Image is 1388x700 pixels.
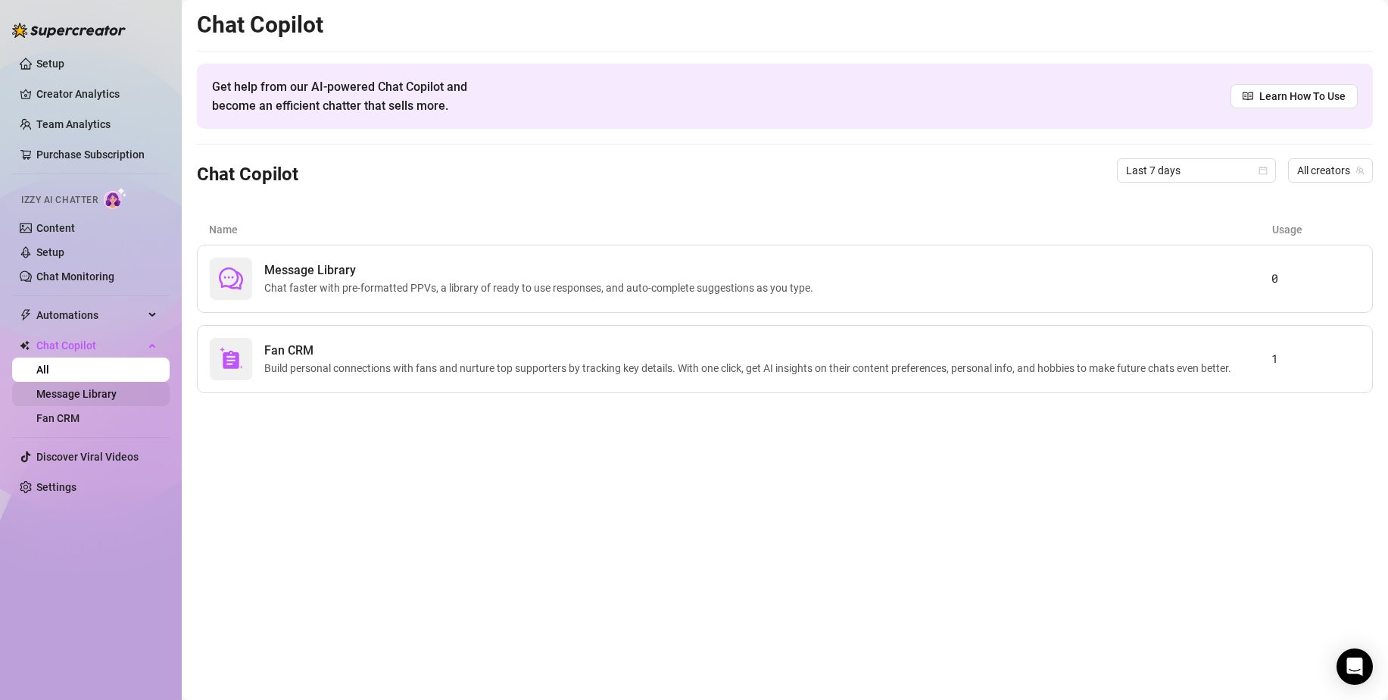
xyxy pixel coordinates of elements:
span: Last 7 days [1126,159,1267,182]
a: Creator Analytics [36,82,158,106]
a: Chat Monitoring [36,270,114,283]
img: AI Chatter [104,187,127,209]
img: logo-BBDzfeDw.svg [12,23,126,38]
span: Message Library [264,261,819,280]
h2: Chat Copilot [197,11,1373,39]
a: Learn How To Use [1230,84,1358,108]
span: comment [219,267,243,291]
img: Chat Copilot [20,340,30,351]
a: Fan CRM [36,412,80,424]
span: thunderbolt [20,309,32,321]
a: Team Analytics [36,118,111,130]
a: Purchase Subscription [36,148,145,161]
span: calendar [1259,166,1268,175]
div: Open Intercom Messenger [1337,648,1373,685]
span: Build personal connections with fans and nurture top supporters by tracking key details. With one... [264,360,1237,377]
article: Name [209,221,1272,238]
article: 0 [1271,270,1360,288]
span: Get help from our AI-powered Chat Copilot and become an efficient chatter that sells more. [212,77,504,115]
a: Message Library [36,388,117,400]
article: Usage [1272,221,1361,238]
span: Fan CRM [264,342,1237,360]
span: read [1243,91,1253,102]
span: Chat faster with pre-formatted PPVs, a library of ready to use responses, and auto-complete sugge... [264,280,819,296]
a: Settings [36,481,76,493]
span: Learn How To Use [1259,88,1346,105]
span: All creators [1297,159,1364,182]
img: svg%3e [219,347,243,371]
a: Setup [36,246,64,258]
span: team [1355,166,1365,175]
span: Chat Copilot [36,333,144,358]
a: Setup [36,58,64,70]
span: Automations [36,303,144,327]
article: 1 [1271,350,1360,368]
a: Content [36,222,75,234]
a: Discover Viral Videos [36,451,139,463]
h3: Chat Copilot [197,163,298,187]
span: Izzy AI Chatter [21,193,98,208]
a: All [36,364,49,376]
